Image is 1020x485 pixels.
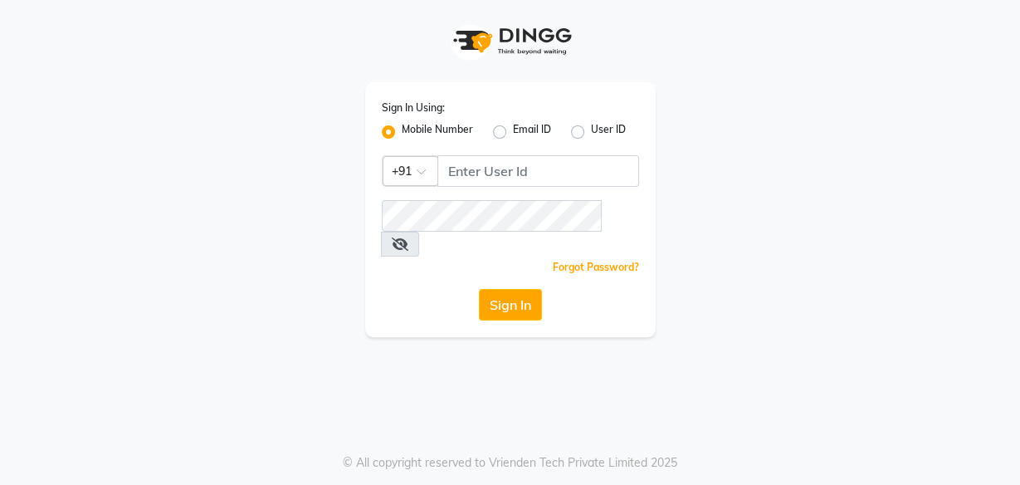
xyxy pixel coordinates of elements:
button: Sign In [479,289,542,321]
img: logo1.svg [444,17,577,66]
label: Sign In Using: [382,100,445,115]
input: Username [382,200,603,232]
label: Email ID [513,122,551,142]
label: User ID [591,122,626,142]
label: Mobile Number [402,122,473,142]
input: Username [437,155,639,187]
a: Forgot Password? [553,261,639,273]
